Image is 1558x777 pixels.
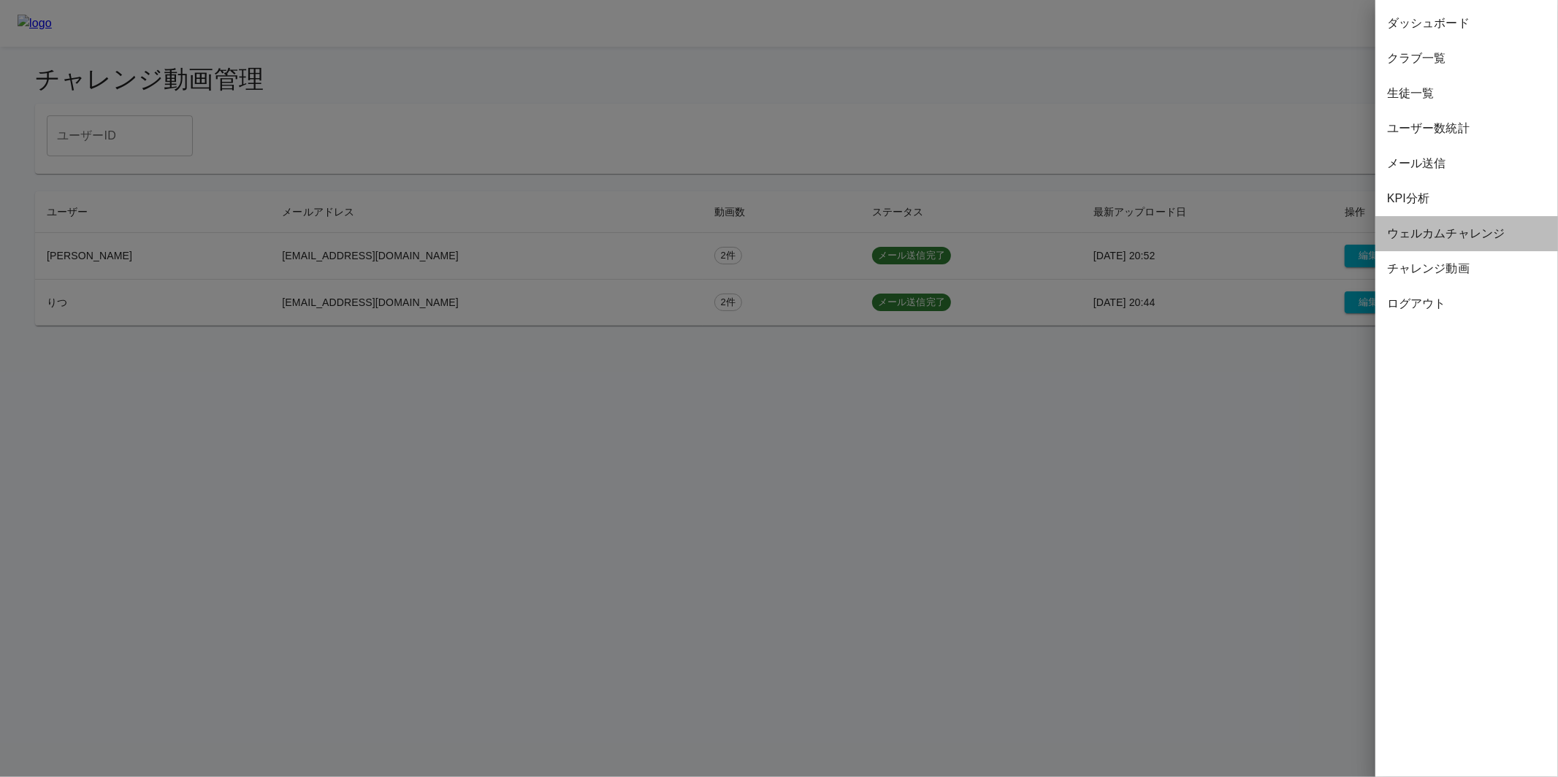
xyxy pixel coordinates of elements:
[1387,295,1546,313] span: ログアウト
[1375,216,1558,251] div: ウェルカムチャレンジ
[1375,76,1558,111] div: 生徒一覧
[1387,120,1546,137] span: ユーザー数統計
[1375,41,1558,76] div: クラブ一覧
[1387,155,1546,172] span: メール送信
[1387,15,1546,32] span: ダッシュボード
[1375,251,1558,286] div: チャレンジ動画
[1387,225,1546,242] span: ウェルカムチャレンジ
[1387,85,1546,102] span: 生徒一覧
[1375,286,1558,321] div: ログアウト
[1387,260,1546,277] span: チャレンジ動画
[1375,181,1558,216] div: KPI分析
[1387,50,1546,67] span: クラブ一覧
[1375,6,1558,41] div: ダッシュボード
[1375,111,1558,146] div: ユーザー数統計
[1387,190,1546,207] span: KPI分析
[1375,146,1558,181] div: メール送信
